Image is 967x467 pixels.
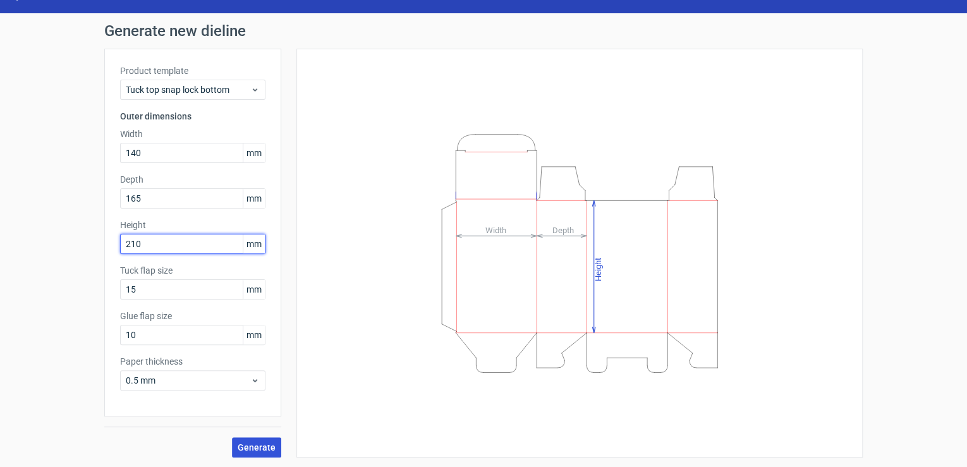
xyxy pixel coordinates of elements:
span: mm [243,325,265,344]
label: Width [120,128,265,140]
h1: Generate new dieline [104,23,863,39]
span: Tuck top snap lock bottom [126,83,250,96]
span: 0.5 mm [126,374,250,387]
label: Height [120,219,265,231]
h3: Outer dimensions [120,110,265,123]
tspan: Width [485,225,506,234]
tspan: Depth [552,225,573,234]
span: mm [243,189,265,208]
label: Paper thickness [120,355,265,368]
label: Depth [120,173,265,186]
span: mm [243,143,265,162]
label: Glue flap size [120,310,265,322]
button: Generate [232,437,281,458]
label: Tuck flap size [120,264,265,277]
label: Product template [120,64,265,77]
span: mm [243,234,265,253]
span: Generate [238,443,276,452]
span: mm [243,280,265,299]
tspan: Height [593,257,603,281]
